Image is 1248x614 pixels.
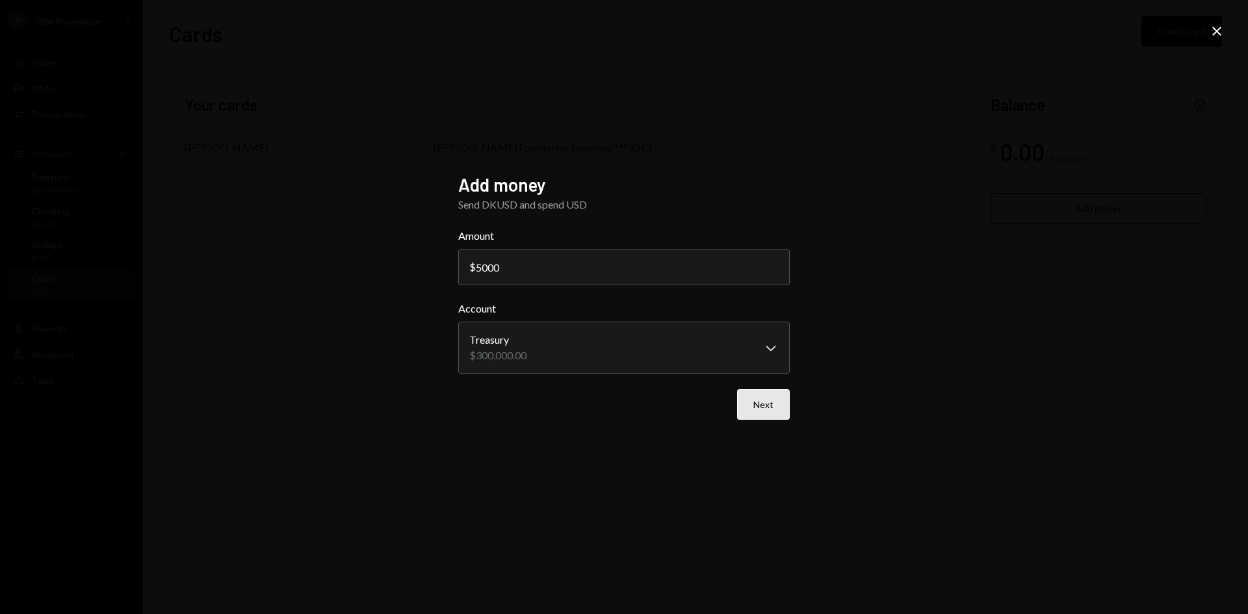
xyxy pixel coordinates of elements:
label: Amount [458,228,790,244]
label: Account [458,301,790,316]
div: $ [469,261,476,273]
input: 0.00 [458,249,790,285]
h2: Add money [458,172,790,198]
button: Next [737,389,790,420]
button: Account [458,322,790,374]
div: Send DKUSD and spend USD [458,197,790,212]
